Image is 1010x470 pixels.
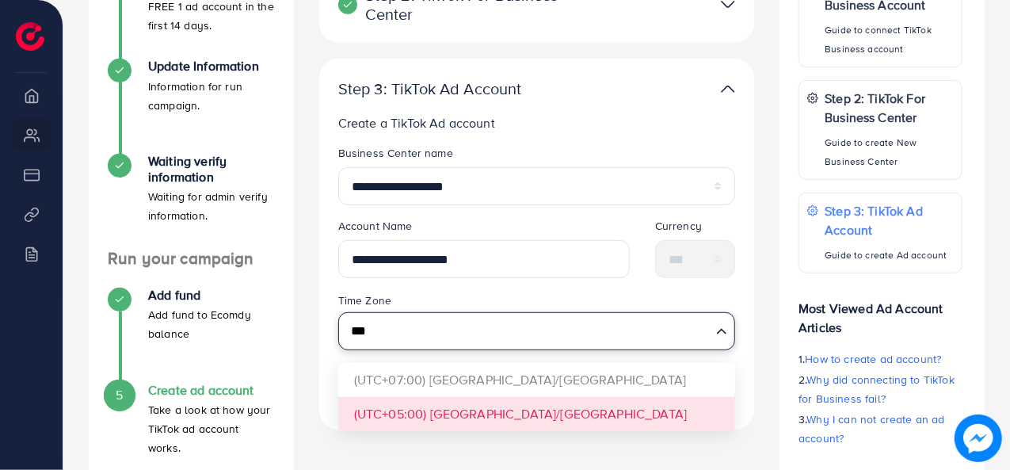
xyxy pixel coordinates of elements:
li: Update Information [89,59,294,154]
li: Add fund [89,288,294,383]
span: How to create ad account? [806,351,942,367]
img: image [955,415,1002,462]
h4: Waiting verify information [148,154,275,184]
p: Guide to create Ad account [825,246,954,265]
p: 2. [798,370,962,408]
p: Add fund to Ecomdy balance [148,305,275,343]
li: (UTC+05:00) [GEOGRAPHIC_DATA]/[GEOGRAPHIC_DATA] [338,397,736,431]
p: Step 2: TikTok For Business Center [825,89,954,127]
p: Step 3: TikTok Ad Account [825,201,954,239]
h4: Update Information [148,59,275,74]
h4: Add fund [148,288,275,303]
legend: Account Name [338,218,630,240]
p: Guide to create New Business Center [825,133,954,171]
p: Guide to connect TikTok Business account [825,21,954,59]
p: 1. [798,350,962,369]
p: Take a look at how your TikTok ad account works. [148,400,275,457]
p: Waiting for admin verify information. [148,187,275,225]
p: Create a TikTok Ad account [338,113,736,132]
legend: Business Center name [338,145,736,167]
input: Search for option [345,316,711,346]
p: Most Viewed Ad Account Articles [798,286,962,337]
img: logo [16,22,44,51]
span: Why did connecting to TikTok for Business fail? [798,372,955,407]
label: Time Zone [338,292,391,308]
h4: Run your campaign [89,249,294,269]
span: 5 [116,386,123,404]
img: TikTok partner [721,78,735,101]
li: Waiting verify information [89,154,294,249]
p: Step 3: TikTok Ad Account [338,79,595,98]
legend: Currency [655,218,735,240]
div: Search for option [338,312,736,350]
li: (UTC+07:00) [GEOGRAPHIC_DATA]/[GEOGRAPHIC_DATA] [338,363,736,397]
h4: Create ad account [148,383,275,398]
p: 3. [798,410,962,448]
span: Why I can not create an ad account? [798,411,945,446]
p: Information for run campaign. [148,77,275,115]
